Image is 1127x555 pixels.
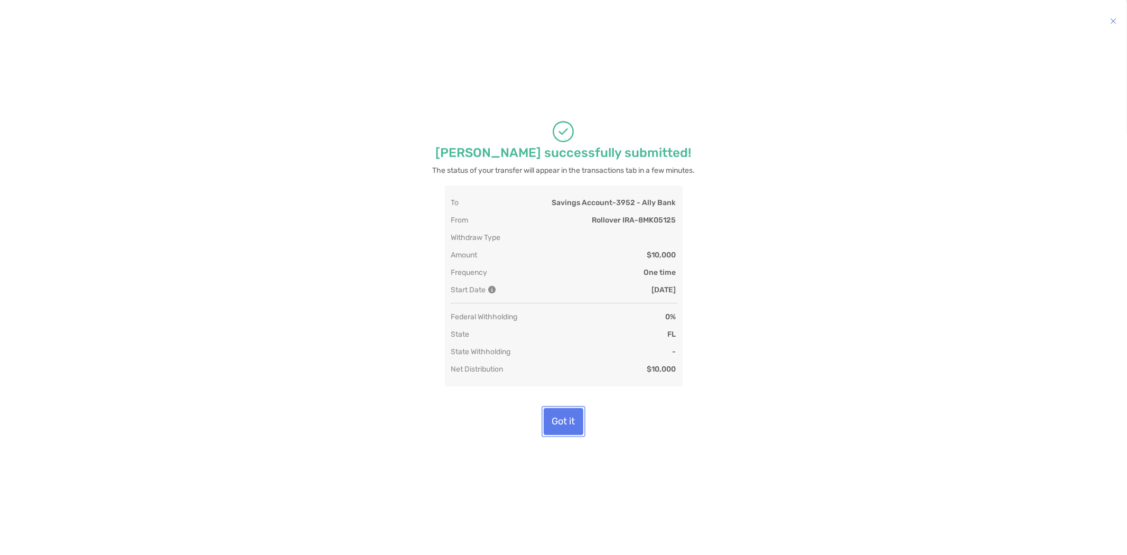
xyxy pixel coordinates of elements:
p: [DATE] [652,285,676,294]
p: To [451,198,459,207]
p: Federal Withholding [451,312,518,321]
p: Net Distribution [451,365,504,374]
p: Savings Account - 3952 - Ally Bank [552,198,676,207]
p: $10,000 [647,251,676,260]
p: Start Date [451,285,495,294]
p: The status of your transfer will appear in the transactions tab in a few minutes. [432,164,695,177]
p: From [451,216,469,225]
p: 0% [666,312,676,321]
p: One time [644,268,676,277]
button: Got it [544,408,583,435]
p: Rollover IRA - 8MK05125 [592,216,676,225]
p: Amount [451,251,478,260]
p: $10,000 [647,365,676,374]
p: [PERSON_NAME] successfully submitted! [436,146,692,160]
p: FL [668,330,676,339]
p: State Withholding [451,347,511,356]
p: - [673,347,676,356]
p: Frequency [451,268,488,277]
p: Withdraw Type [451,233,501,242]
p: State [451,330,470,339]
